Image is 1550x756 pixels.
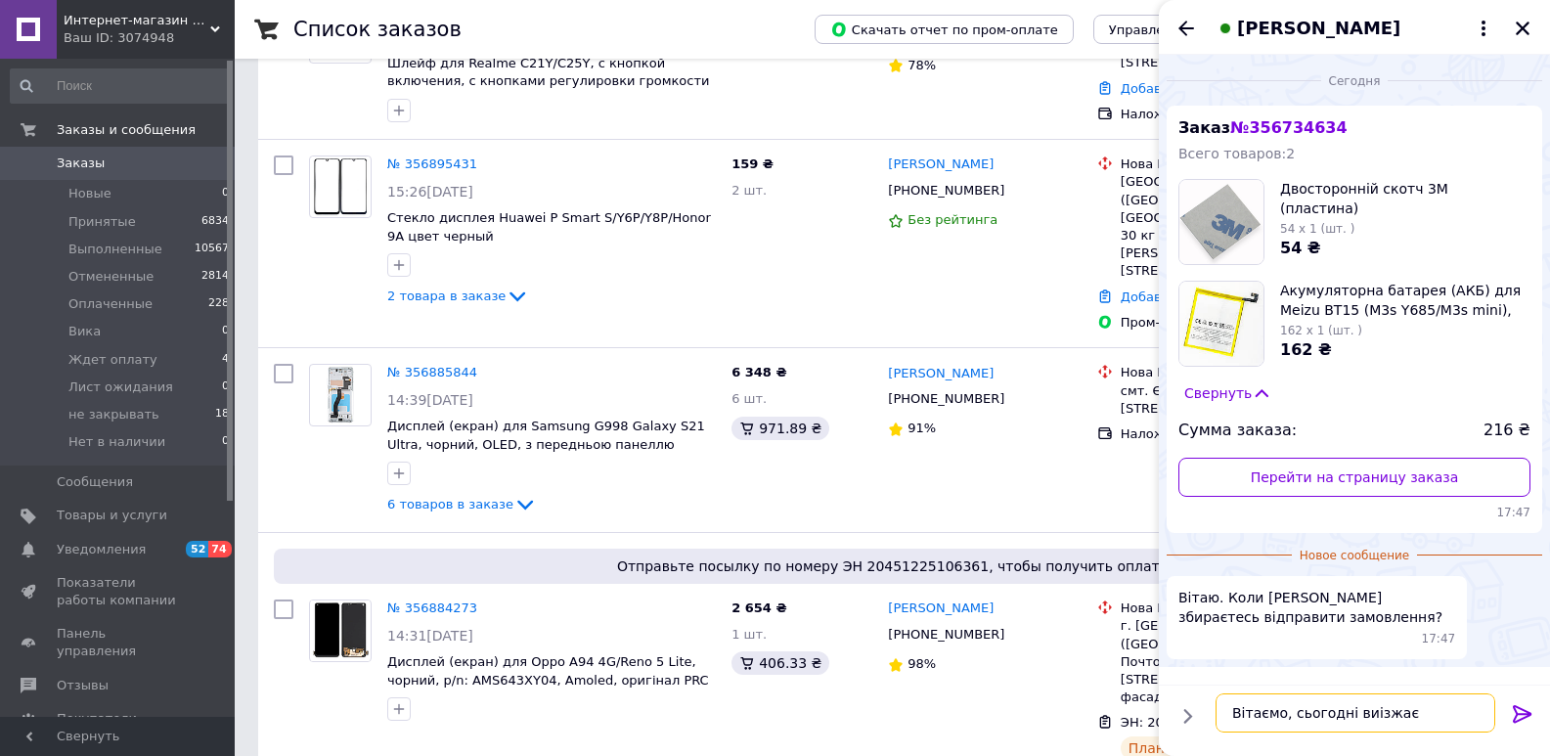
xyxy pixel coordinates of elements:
[387,497,537,511] a: 6 товаров в заказе
[731,651,829,675] div: 406.33 ₴
[1422,631,1456,647] span: 17:47 12.08.2025
[10,68,231,104] input: Поиск
[64,12,210,29] span: Интернет-магазин "Smatek"
[731,417,829,440] div: 971.89 ₴
[1280,281,1530,320] span: Акумуляторна батарея (АКБ) для Meizu BT15 (M3s Y685/M3s mini), 3000mAh
[1121,364,1332,381] div: Нова Пошта
[908,212,997,227] span: Без рейтинга
[1179,282,1263,366] img: 3383315433_w160_h160_akumulyatorna-batareya-akb.jpg
[908,421,936,435] span: 91%
[222,351,229,369] span: 4
[57,625,181,660] span: Панель управления
[387,497,513,511] span: 6 товаров в заказе
[731,365,786,379] span: 6 348 ₴
[186,541,208,557] span: 52
[57,507,167,524] span: Товары и услуги
[222,185,229,202] span: 0
[208,541,231,557] span: 74
[1280,239,1321,257] span: 54 ₴
[68,433,165,451] span: Нет в наличии
[387,628,473,644] span: 14:31[DATE]
[1178,118,1348,137] span: Заказ
[1280,340,1332,359] span: 162 ₴
[1121,173,1332,280] div: [GEOGRAPHIC_DATA] ([GEOGRAPHIC_DATA], [GEOGRAPHIC_DATA].), №46 (до 30 кг на одне місце): вул. [PE...
[208,295,229,313] span: 228
[57,574,181,609] span: Показатели работы компании
[68,241,162,258] span: Выполненные
[282,556,1503,576] span: Отправьте посылку по номеру ЭН 20451225106361, чтобы получить оплату
[1121,289,1207,304] a: Добавить ЭН
[1121,715,1261,730] span: ЭН: 20451225106361
[731,600,786,615] span: 2 654 ₴
[195,241,229,258] span: 10567
[215,406,229,423] span: 18
[201,268,229,286] span: 2814
[387,184,473,200] span: 15:26[DATE]
[387,156,477,171] a: № 356895431
[387,289,506,303] span: 2 товара в заказе
[1121,600,1332,617] div: Нова Пошта
[222,378,229,396] span: 0
[1121,81,1207,96] a: Добавить ЭН
[387,654,709,688] span: Дисплей (екран) для Oppo A94 4G/Reno 5 Lite, чорний, p/n: AMS643XY04, Amoled, оригінал PRC
[731,391,767,406] span: 6 шт.
[731,627,767,642] span: 1 шт.
[1121,617,1332,706] div: г. [GEOGRAPHIC_DATA] ([GEOGRAPHIC_DATA].), Почтомат №47402: просп. В. [STREET_ADDRESS] (Возле фас...
[68,213,136,231] span: Принятые
[222,323,229,340] span: 0
[1121,382,1332,418] div: смт. Ємільчине, №1: вул. [STREET_ADDRESS]
[731,183,767,198] span: 2 шт.
[884,622,1008,647] div: [PHONE_NUMBER]
[1093,15,1278,44] button: Управление статусами
[1230,118,1347,137] span: № 356734634
[325,365,356,425] img: Фото товару
[888,156,994,174] a: [PERSON_NAME]
[1179,180,1263,264] img: 1501932744_w160_h160_dvostoronnij-skotch-3m.jpg
[1178,505,1530,521] span: 17:47 12.08.2025
[830,21,1058,38] span: Скачать отчет по пром-оплате
[884,386,1008,412] div: [PHONE_NUMBER]
[68,323,101,340] span: Вика
[309,600,372,662] a: Фото товару
[387,289,529,303] a: 2 товара в заказе
[68,406,159,423] span: не закрывать
[57,155,105,172] span: Заказы
[1178,420,1297,442] span: Сумма заказа:
[309,156,372,218] a: Фото товару
[293,18,462,41] h1: Список заказов
[68,351,157,369] span: Ждет оплату
[68,295,153,313] span: Оплаченные
[1484,420,1530,442] span: 216 ₴
[57,677,109,694] span: Отзывы
[888,365,994,383] a: [PERSON_NAME]
[57,121,196,139] span: Заказы и сообщения
[68,185,111,202] span: Новые
[1292,548,1417,564] span: Новое сообщение
[57,710,137,728] span: Покупатели
[1178,588,1455,627] span: Вітаю. Коли [PERSON_NAME] збираєтесь відправити замовлення?
[884,178,1008,203] div: [PHONE_NUMBER]
[64,29,235,47] div: Ваш ID: 3074948
[309,364,372,426] a: Фото товару
[888,600,994,618] a: [PERSON_NAME]
[731,156,774,171] span: 159 ₴
[387,365,477,379] a: № 356885844
[312,156,369,217] img: Фото товару
[1215,683,1505,702] p: Получили спам?
[387,419,705,469] a: Дисплей (екран) для Samsung G998 Galaxy S21 Ultra, чорний, OLED, з передньою панеллю сріблястого ...
[222,433,229,451] span: 0
[1237,16,1400,41] span: [PERSON_NAME]
[1167,70,1542,90] div: 12.08.2025
[1174,17,1198,40] button: Назад
[387,392,473,408] span: 14:39[DATE]
[1121,425,1332,443] div: Наложенный платеж
[387,210,711,244] a: Стекло дисплея Huawei P Smart S/Y6P/Y8P/Honor 9A цвет черный
[1280,324,1362,337] span: 162 x 1 (шт. )
[815,15,1074,44] button: Скачать отчет по пром-оплате
[908,656,936,671] span: 98%
[1121,106,1332,123] div: Наложенный платеж
[201,213,229,231] span: 6834
[1280,179,1530,218] span: Двосторонній скотч 3М (пластина)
